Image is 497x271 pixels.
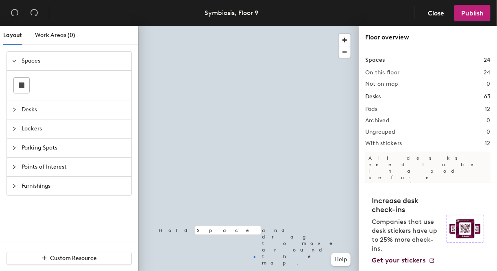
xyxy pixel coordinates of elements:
[372,256,425,264] span: Get your stickers
[372,256,435,264] a: Get your stickers
[461,9,484,17] span: Publish
[484,69,490,76] h2: 24
[7,5,23,21] button: Undo (⌘ + Z)
[22,119,126,138] span: Lockers
[12,165,17,169] span: collapsed
[22,100,126,119] span: Desks
[22,52,126,70] span: Spaces
[454,5,490,21] button: Publish
[365,69,400,76] h2: On this floor
[22,177,126,195] span: Furnishings
[7,252,132,265] button: Custom Resource
[12,184,17,189] span: collapsed
[365,56,385,65] h1: Spaces
[365,140,402,147] h2: With stickers
[22,139,126,157] span: Parking Spots
[365,117,389,124] h2: Archived
[365,33,490,42] div: Floor overview
[331,253,351,266] button: Help
[484,56,490,65] h1: 24
[12,59,17,63] span: expanded
[12,126,17,131] span: collapsed
[428,9,444,17] span: Close
[447,215,484,243] img: Sticker logo
[365,106,377,113] h2: Pods
[50,255,97,262] span: Custom Resource
[22,158,126,176] span: Points of Interest
[365,129,395,135] h2: Ungrouped
[35,32,75,39] span: Work Areas (0)
[3,32,22,39] span: Layout
[365,81,398,87] h2: Not on map
[487,81,490,87] h2: 0
[485,140,490,147] h2: 12
[12,107,17,112] span: collapsed
[487,117,490,124] h2: 0
[26,5,42,21] button: Redo (⌘ + ⇧ + Z)
[487,129,490,135] h2: 0
[372,196,442,214] h4: Increase desk check-ins
[205,8,259,18] div: Symbiosis, Floor 9
[365,152,490,191] p: All desks need to be in a pod before saving
[485,106,490,113] h2: 12
[365,92,381,101] h1: Desks
[484,92,490,101] h1: 63
[421,5,451,21] button: Close
[12,145,17,150] span: collapsed
[372,217,442,253] p: Companies that use desk stickers have up to 25% more check-ins.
